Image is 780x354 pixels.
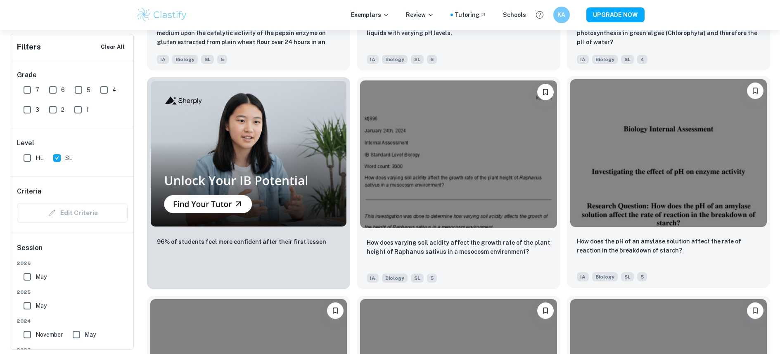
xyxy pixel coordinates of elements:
button: Bookmark [747,83,763,99]
span: 6 [427,55,437,64]
h6: KA [557,10,566,19]
p: How does the concentration of CO2 impact the rate of photosynthesis in green algae (Chlorophyta) ... [577,19,760,47]
p: How does the pH of an amylase solution affect the rate of reaction in the breakdown of starch? [577,237,760,255]
span: 1 [86,105,89,114]
span: 2023 [17,346,128,354]
button: UPGRADE NOW [586,7,645,22]
span: HL [36,153,43,163]
button: KA [553,7,570,23]
p: Review [406,10,434,19]
span: Biology [172,55,198,64]
a: BookmarkHow does the pH of an amylase solution affect the rate of reaction in the breakdown of st... [567,77,770,289]
p: What is the effect of pH levels 2, 4, 7, 9, and 13 of the reaction medium upon the catalytic acti... [157,19,340,47]
span: May [85,330,96,339]
span: 5 [637,272,647,281]
span: 2025 [17,288,128,296]
span: 2 [61,105,64,114]
button: Help and Feedback [533,8,547,22]
span: May [36,272,47,281]
img: Biology IA example thumbnail: How does varying soil acidity affect the [360,80,557,228]
a: Tutoring [455,10,486,19]
a: BookmarkHow does varying soil acidity affect the growth rate of the plant height of Raphanus sati... [357,77,560,289]
span: 4 [112,85,116,94]
span: May [36,301,47,310]
span: IA [577,272,589,281]
p: Exemplars [351,10,389,19]
span: 5 [217,55,227,64]
span: IA [367,274,379,283]
span: Biology [382,274,408,283]
a: Schools [503,10,526,19]
span: 2024 [17,317,128,325]
div: Criteria filters are unavailable when searching by topic [17,203,128,223]
span: 5 [427,274,437,283]
h6: Level [17,138,128,148]
span: SL [65,153,72,163]
img: Biology IA example thumbnail: How does the pH of an amylase solution a [570,79,767,227]
span: SL [411,274,424,283]
button: Bookmark [747,302,763,319]
span: SL [411,55,424,64]
h6: Filters [17,41,41,53]
button: Bookmark [327,302,344,319]
img: Thumbnail [150,80,347,227]
span: SL [201,55,214,64]
h6: Criteria [17,186,41,196]
span: IA [367,55,379,64]
span: November [36,330,63,339]
span: 2026 [17,260,128,267]
button: Bookmark [537,84,554,100]
span: 4 [637,55,647,64]
span: SL [621,272,634,281]
span: 7 [36,85,39,94]
span: Biology [592,55,618,64]
p: How does varying soil acidity affect the growth rate of the plant height of Raphanus sativus in a... [367,238,550,256]
span: 3 [36,105,39,114]
span: 6 [61,85,65,94]
h6: Grade [17,70,128,80]
img: Clastify logo [136,7,188,23]
span: SL [621,55,634,64]
span: IA [577,55,589,64]
span: IA [157,55,169,64]
a: Thumbnail96% of students feel more confident after their first lesson [147,77,350,289]
button: Bookmark [537,302,554,319]
span: Biology [382,55,408,64]
button: Clear All [99,41,127,53]
span: 5 [87,85,90,94]
h6: Session [17,243,128,260]
p: 96% of students feel more confident after their first lesson [157,237,326,246]
span: Biology [592,272,618,281]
